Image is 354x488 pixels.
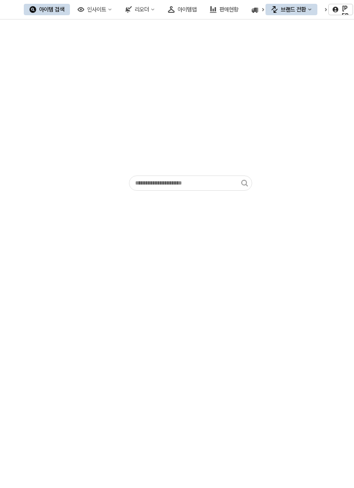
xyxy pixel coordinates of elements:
button: 브랜드 전환 [265,4,317,15]
div: 브랜드 전환 [281,6,306,13]
button: 리오더 [119,4,160,15]
p: [PERSON_NAME] [341,4,349,65]
button: 입출고현황 [246,4,296,15]
div: 인사이트 [87,6,106,13]
div: 리오더 [135,6,149,13]
div: 아이템 검색 [39,6,64,13]
button: [PERSON_NAME] [328,4,353,15]
button: 인사이트 [72,4,118,15]
button: 아이템맵 [162,4,202,15]
div: 판매현황 [219,6,238,13]
button: 아이템 검색 [24,4,70,15]
button: 판매현황 [204,4,244,15]
div: 아이템맵 [177,6,197,13]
